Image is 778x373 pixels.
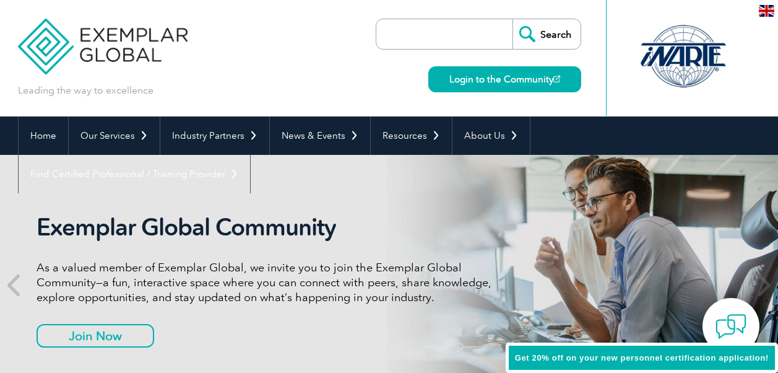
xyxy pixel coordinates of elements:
a: Login to the Community [428,66,581,92]
p: As a valued member of Exemplar Global, we invite you to join the Exemplar Global Community—a fun,... [37,260,501,305]
a: About Us [452,116,530,155]
a: Industry Partners [160,116,269,155]
input: Search [512,19,581,49]
img: contact-chat.png [715,311,746,342]
img: en [759,5,774,17]
p: Leading the way to excellence [18,84,153,97]
a: Join Now [37,324,154,348]
h2: Exemplar Global Community [37,213,501,242]
img: open_square.png [553,76,560,82]
span: Get 20% off on your new personnel certification application! [515,353,769,362]
a: Home [19,116,68,155]
a: News & Events [270,116,370,155]
a: Our Services [69,116,160,155]
a: Find Certified Professional / Training Provider [19,155,250,193]
a: Resources [371,116,452,155]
